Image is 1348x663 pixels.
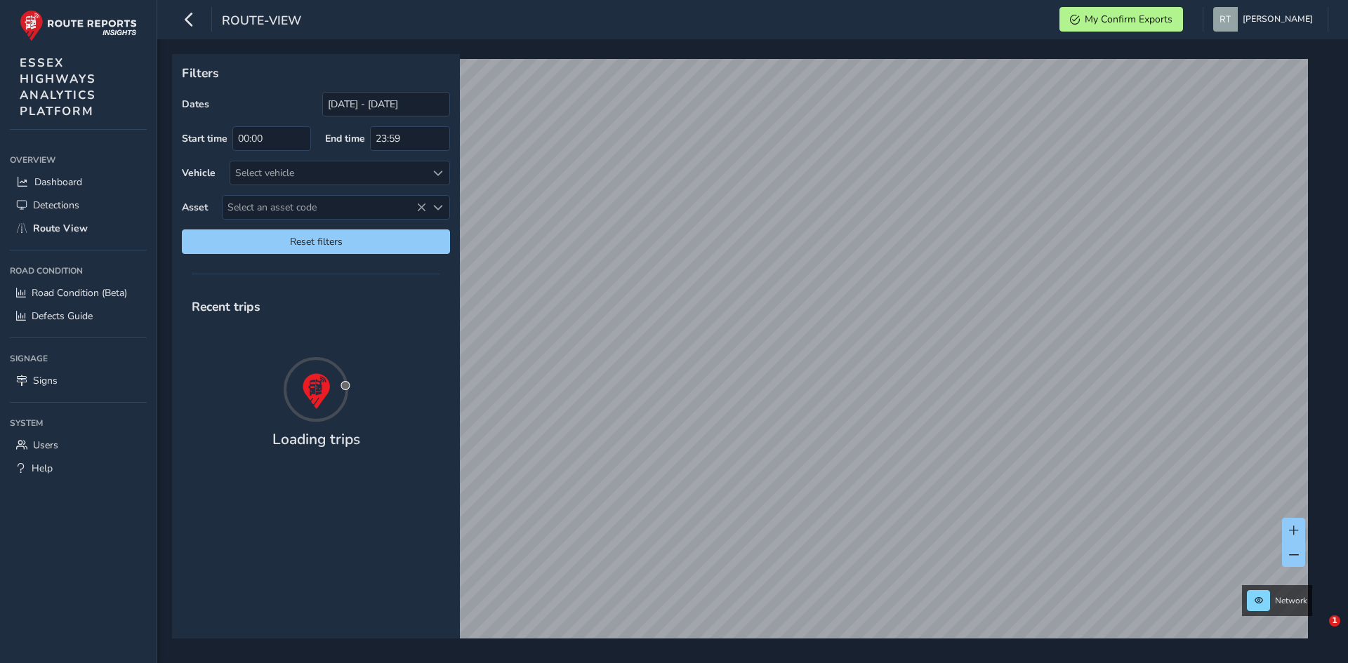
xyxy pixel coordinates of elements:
a: Signs [10,369,147,392]
button: [PERSON_NAME] [1213,7,1318,32]
span: Detections [33,199,79,212]
label: End time [325,132,365,145]
span: Defects Guide [32,309,93,323]
h4: Loading trips [272,431,360,448]
span: Route View [33,222,88,235]
span: Dashboard [34,175,82,189]
span: Help [32,462,53,475]
span: Users [33,438,58,452]
span: My Confirm Exports [1085,13,1172,26]
span: Network [1275,595,1307,606]
span: Road Condition (Beta) [32,286,127,300]
a: Dashboard [10,170,147,194]
div: System [10,413,147,434]
a: Road Condition (Beta) [10,281,147,304]
a: Defects Guide [10,304,147,328]
label: Start time [182,132,227,145]
a: Route View [10,217,147,240]
div: Select an asset code [426,196,449,219]
label: Asset [182,201,208,214]
p: Filters [182,64,450,82]
iframe: Intercom live chat [1300,615,1334,649]
span: Signs [33,374,58,387]
img: rr logo [20,10,137,41]
div: Overview [10,149,147,170]
div: Signage [10,348,147,369]
label: Dates [182,98,209,111]
a: Help [10,457,147,480]
div: Select vehicle [230,161,426,185]
button: My Confirm Exports [1059,7,1183,32]
a: Detections [10,194,147,217]
label: Vehicle [182,166,216,180]
a: Users [10,434,147,457]
span: Recent trips [182,288,270,325]
div: Road Condition [10,260,147,281]
img: diamond-layout [1213,7,1238,32]
span: route-view [222,12,301,32]
span: Reset filters [192,235,440,248]
canvas: Map [177,59,1308,655]
span: [PERSON_NAME] [1243,7,1313,32]
span: 1 [1329,615,1340,627]
span: Select an asset code [223,196,426,219]
span: ESSEX HIGHWAYS ANALYTICS PLATFORM [20,55,96,119]
button: Reset filters [182,229,450,254]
